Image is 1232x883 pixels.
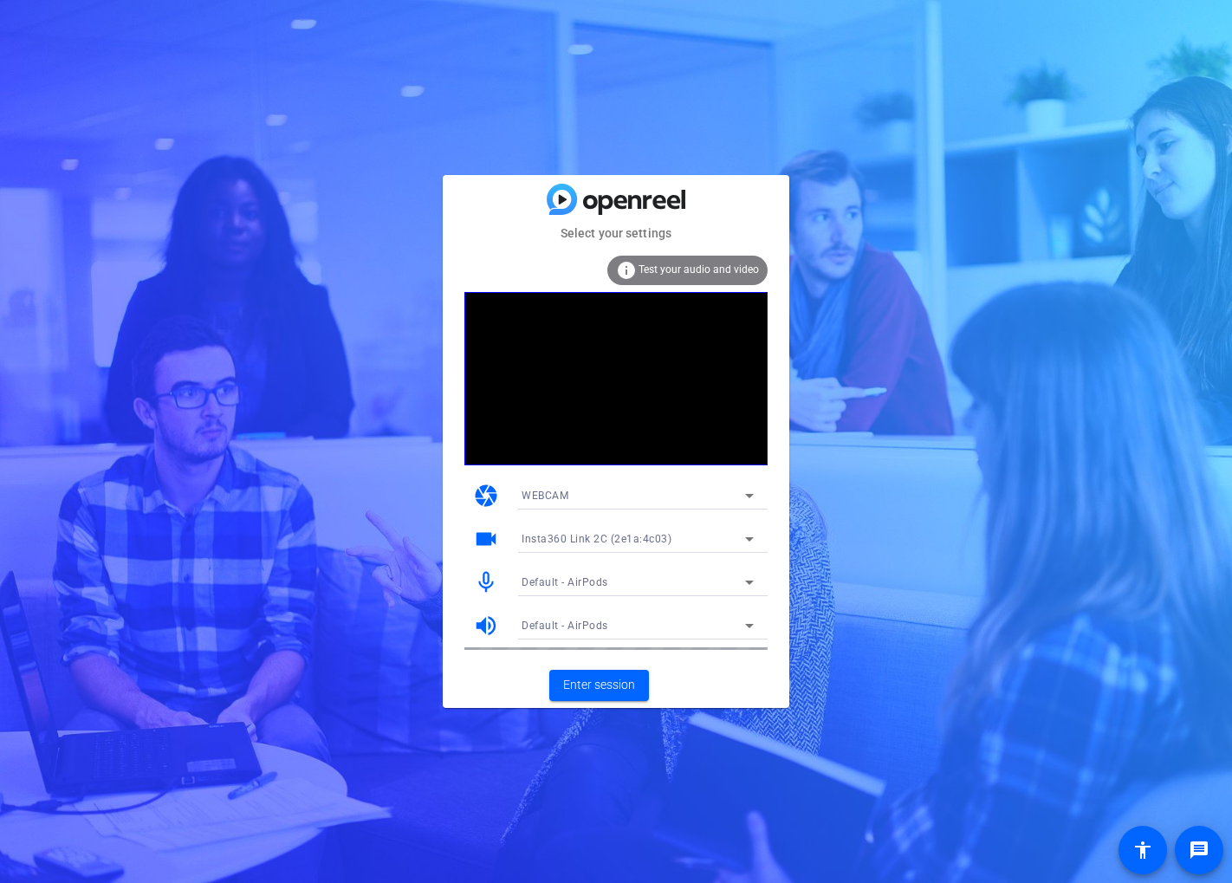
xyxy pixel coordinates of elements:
[522,620,608,632] span: Default - AirPods
[473,613,499,639] mat-icon: volume_up
[473,483,499,509] mat-icon: camera
[639,263,759,276] span: Test your audio and video
[473,569,499,595] mat-icon: mic_none
[616,260,637,281] mat-icon: info
[563,676,635,694] span: Enter session
[522,576,608,588] span: Default - AirPods
[522,533,671,545] span: Insta360 Link 2C (2e1a:4c03)
[1189,840,1209,860] mat-icon: message
[473,526,499,552] mat-icon: videocam
[443,224,789,243] mat-card-subtitle: Select your settings
[522,490,568,502] span: WEBCAM
[549,670,649,701] button: Enter session
[547,184,685,214] img: blue-gradient.svg
[1132,840,1153,860] mat-icon: accessibility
